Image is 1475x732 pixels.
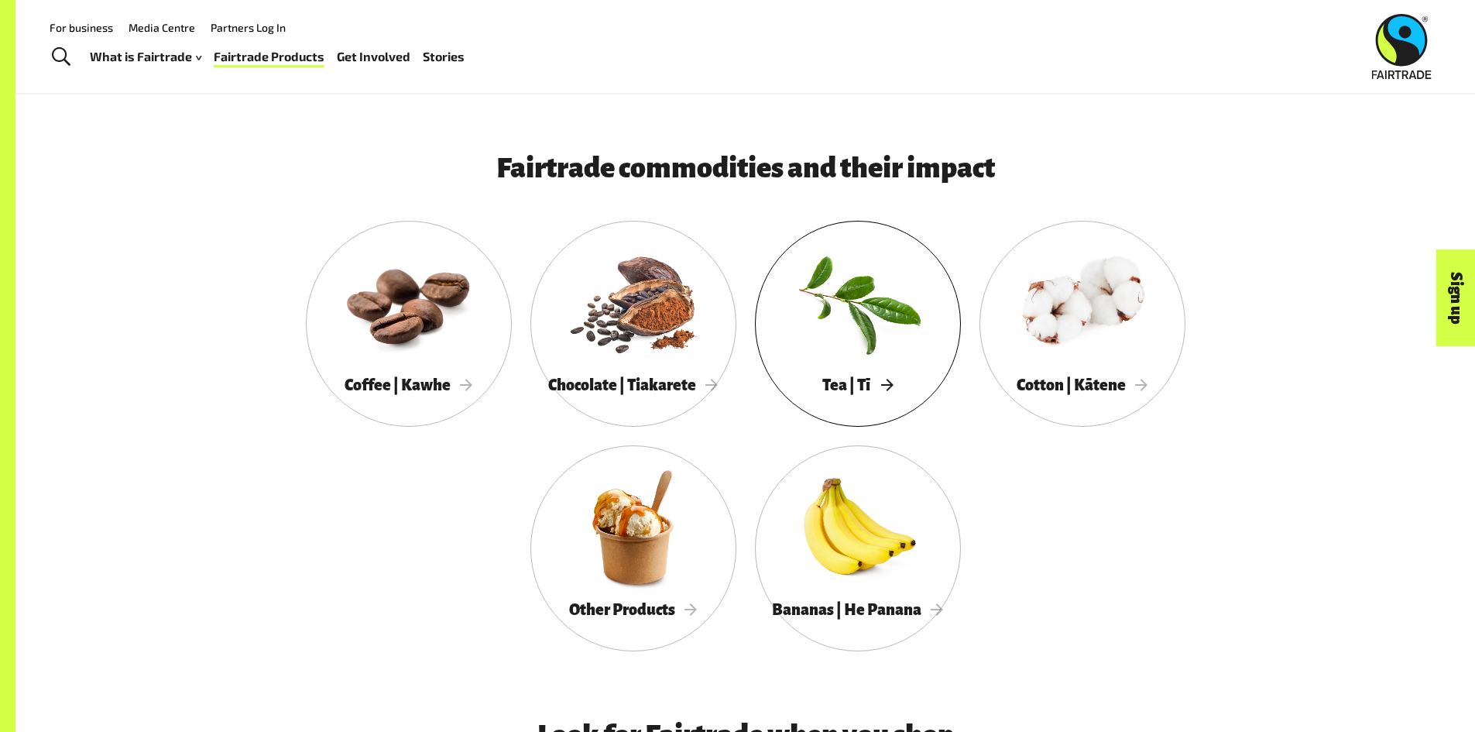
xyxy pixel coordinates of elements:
a: Chocolate | Tiakarete [530,221,736,427]
a: What is Fairtrade [90,46,201,68]
span: Coffee | Kawhe [345,376,473,393]
span: Tea | Tī [822,376,893,393]
img: Fairtrade Australia New Zealand logo [1372,14,1432,79]
a: Fairtrade Products [214,46,324,68]
a: Tea | Tī [755,221,961,427]
span: Other Products [569,601,698,618]
a: Other Products [530,445,736,651]
a: For business [50,21,113,34]
span: Cotton | Kātene [1017,376,1148,393]
a: Get Involved [337,46,410,68]
span: Chocolate | Tiakarete [548,376,719,393]
a: Cotton | Kātene [979,221,1185,427]
a: Coffee | Kawhe [306,221,512,427]
a: Toggle Search [42,38,80,77]
span: Bananas | He Panana [772,601,944,618]
a: Media Centre [129,21,195,34]
a: Stories [423,46,465,68]
h3: Fairtrade commodities and their impact [352,153,1139,184]
a: Bananas | He Panana [755,445,961,651]
a: Partners Log In [211,21,286,34]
